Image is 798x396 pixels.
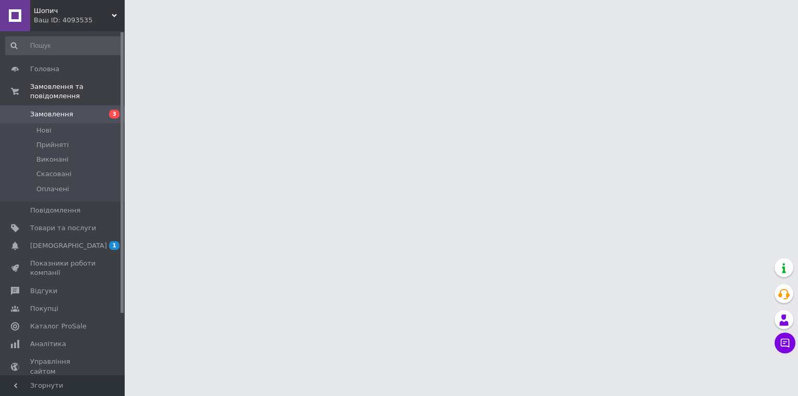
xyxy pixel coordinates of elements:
span: Замовлення та повідомлення [30,82,125,101]
span: Відгуки [30,286,57,296]
span: Аналітика [30,339,66,349]
span: Скасовані [36,169,72,179]
span: Оплачені [36,184,69,194]
button: Чат з покупцем [775,333,795,353]
input: Пошук [5,36,123,55]
span: Виконані [36,155,69,164]
span: Показники роботи компанії [30,259,96,278]
span: [DEMOGRAPHIC_DATA] [30,241,107,250]
span: 3 [109,110,119,118]
span: 1 [109,241,119,250]
span: Товари та послуги [30,223,96,233]
span: Покупці [30,304,58,313]
span: Головна [30,64,59,74]
span: Прийняті [36,140,69,150]
span: Каталог ProSale [30,322,86,331]
div: Ваш ID: 4093535 [34,16,125,25]
span: Замовлення [30,110,73,119]
span: Шопич [34,6,112,16]
span: Нові [36,126,51,135]
span: Управління сайтом [30,357,96,376]
span: Повідомлення [30,206,81,215]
